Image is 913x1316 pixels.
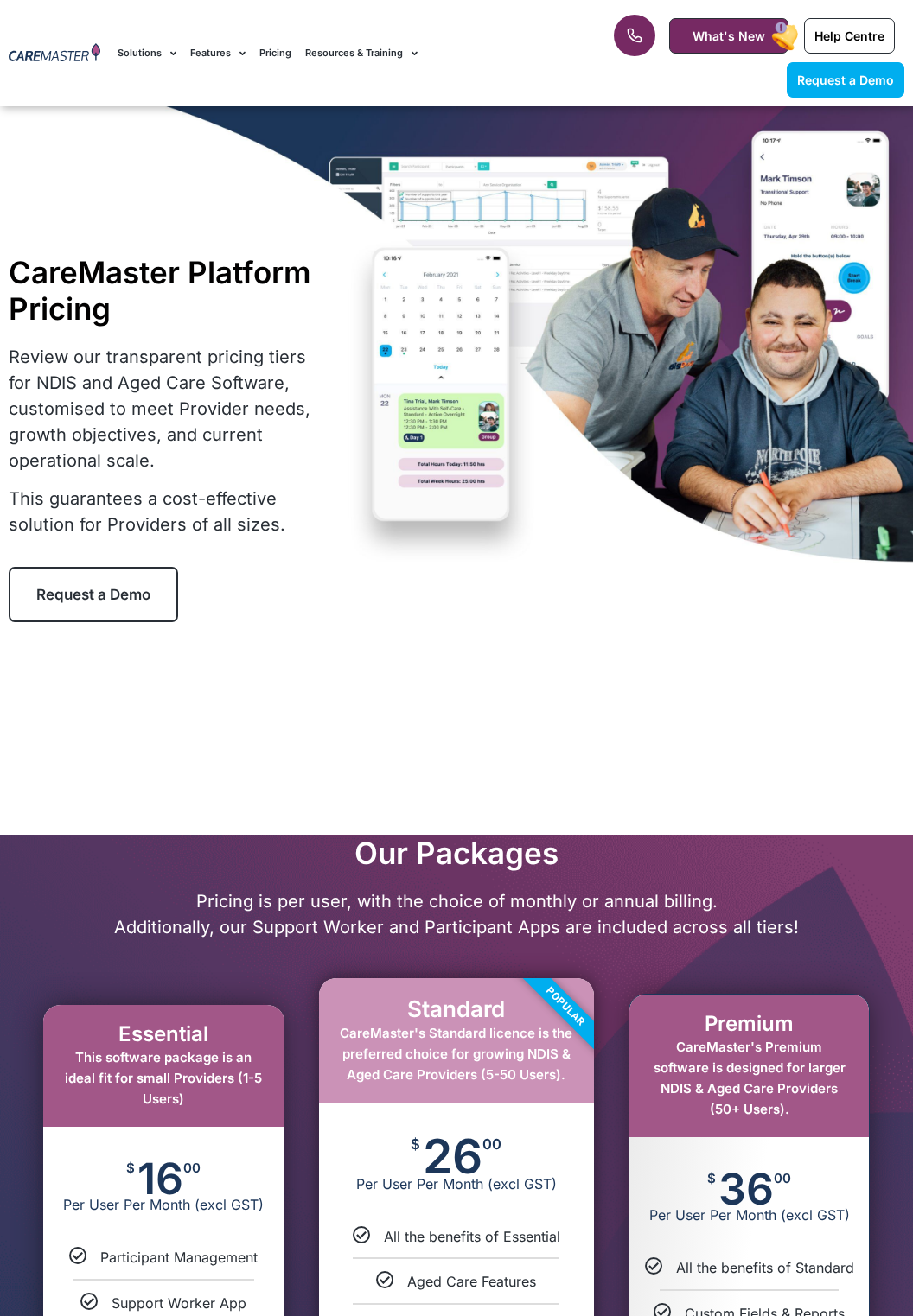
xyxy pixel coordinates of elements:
span: Request a Demo [797,73,894,87]
span: Aged Care Features [407,1273,536,1290]
h2: Standard [336,995,578,1022]
span: What's New [693,29,765,43]
a: Resources & Training [305,24,418,82]
div: Popular [467,908,664,1105]
a: Help Centre [804,18,895,54]
h2: Premium [647,1012,852,1037]
span: CareMaster's Standard licence is the preferred choice for growing NDIS & Aged Care Providers (5-5... [340,1025,572,1083]
a: Request a Demo [9,567,178,622]
span: All the benefits of Essential [384,1228,560,1245]
span: Per User Per Month (excl GST) [43,1196,284,1213]
nav: Menu [118,24,582,82]
span: $ [126,1161,135,1174]
a: Pricing [259,24,291,82]
span: Per User Per Month (excl GST) [629,1206,869,1224]
a: Features [190,24,246,82]
a: Request a Demo [787,62,904,98]
span: 16 [137,1161,183,1196]
span: Per User Per Month (excl GST) [319,1175,595,1192]
span: $ [411,1137,420,1152]
img: CareMaster Logo [9,43,100,63]
h1: CareMaster Platform Pricing [9,254,312,327]
span: Request a Demo [36,586,150,603]
h2: Our Packages [17,835,896,871]
h2: Essential [61,1022,267,1047]
span: 00 [774,1172,791,1185]
span: CareMaster's Premium software is designed for larger NDIS & Aged Care Providers (50+ Users). [654,1039,846,1117]
span: 00 [183,1161,201,1174]
p: This guarantees a cost-effective solution for Providers of all sizes. [9,486,312,537]
span: 26 [423,1137,482,1175]
a: What's New [669,18,788,54]
span: Support Worker App [112,1294,246,1312]
span: $ [707,1172,716,1185]
span: This software package is an ideal fit for small Providers (1-5 Users) [65,1049,262,1107]
span: Help Centre [814,29,884,43]
span: 00 [482,1137,501,1152]
p: Pricing is per user, with the choice of monthly or annual billing. Additionally, our Support Work... [17,888,896,940]
span: 36 [718,1172,774,1206]
span: Participant Management [100,1249,258,1266]
span: All the benefits of Standard [676,1259,854,1276]
a: Solutions [118,24,176,82]
p: Review our transparent pricing tiers for NDIS and Aged Care Software, customised to meet Provider... [9,344,312,474]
